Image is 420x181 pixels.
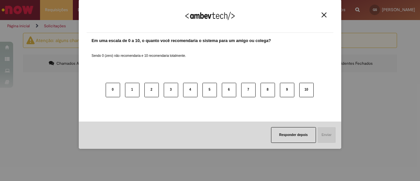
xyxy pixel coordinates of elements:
[261,83,275,97] button: 8
[322,12,326,17] img: Close
[299,83,314,97] button: 10
[144,83,159,97] button: 2
[125,83,139,97] button: 1
[271,127,316,143] button: Responder depois
[92,46,186,58] label: Sendo 0 (zero) não recomendaria e 10 recomendaria totalmente.
[222,83,236,97] button: 6
[92,38,271,44] label: Em uma escala de 0 a 10, o quanto você recomendaria o sistema para um amigo ou colega?
[106,83,120,97] button: 0
[280,83,294,97] button: 9
[202,83,217,97] button: 5
[164,83,178,97] button: 3
[185,12,235,20] img: Logo Ambevtech
[241,83,256,97] button: 7
[320,12,328,18] button: Close
[183,83,198,97] button: 4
